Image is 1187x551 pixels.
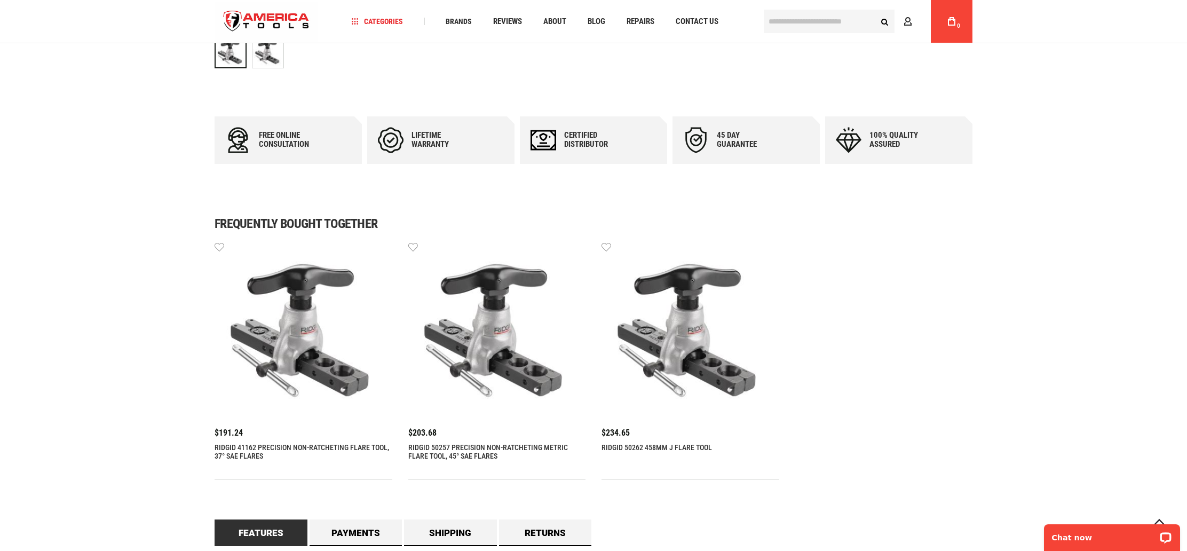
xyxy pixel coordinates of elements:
[252,31,284,74] div: RIDGID 41177 458-J FLARE TOOL
[408,428,437,438] span: $203.68
[259,131,323,149] div: Free online consultation
[347,14,408,29] a: Categories
[543,18,566,26] span: About
[602,428,630,438] span: $234.65
[215,2,318,42] img: America Tools
[215,443,392,460] a: RIDGID 41162 PRECISION NON-RATCHETING FLARE TOOL, 37° SAE FLARES
[215,519,307,546] a: Features
[1037,517,1187,551] iframe: LiveChat chat widget
[622,14,659,29] a: Repairs
[874,11,895,32] button: Search
[404,519,497,546] a: Shipping
[215,217,972,230] h1: Frequently bought together
[717,131,781,149] div: 45 day Guarantee
[352,18,403,25] span: Categories
[627,18,654,26] span: Repairs
[215,428,243,438] span: $191.24
[676,18,718,26] span: Contact Us
[441,14,477,29] a: Brands
[252,37,283,68] img: RIDGID 41177 458-J FLARE TOOL
[602,443,712,452] a: RIDGID 50262 458MM J FLARE TOOL
[539,14,571,29] a: About
[446,18,472,25] span: Brands
[588,18,605,26] span: Blog
[957,23,960,29] span: 0
[310,519,402,546] a: Payments
[671,14,723,29] a: Contact Us
[583,14,610,29] a: Blog
[869,131,933,149] div: 100% quality assured
[564,131,628,149] div: Certified Distributor
[493,18,522,26] span: Reviews
[499,519,592,546] a: Returns
[408,443,586,460] a: RIDGID 50257 PRECISION NON-RATCHETING METRIC FLARE TOOL, 45° SAE FLARES
[488,14,527,29] a: Reviews
[215,2,318,42] a: store logo
[412,131,476,149] div: Lifetime warranty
